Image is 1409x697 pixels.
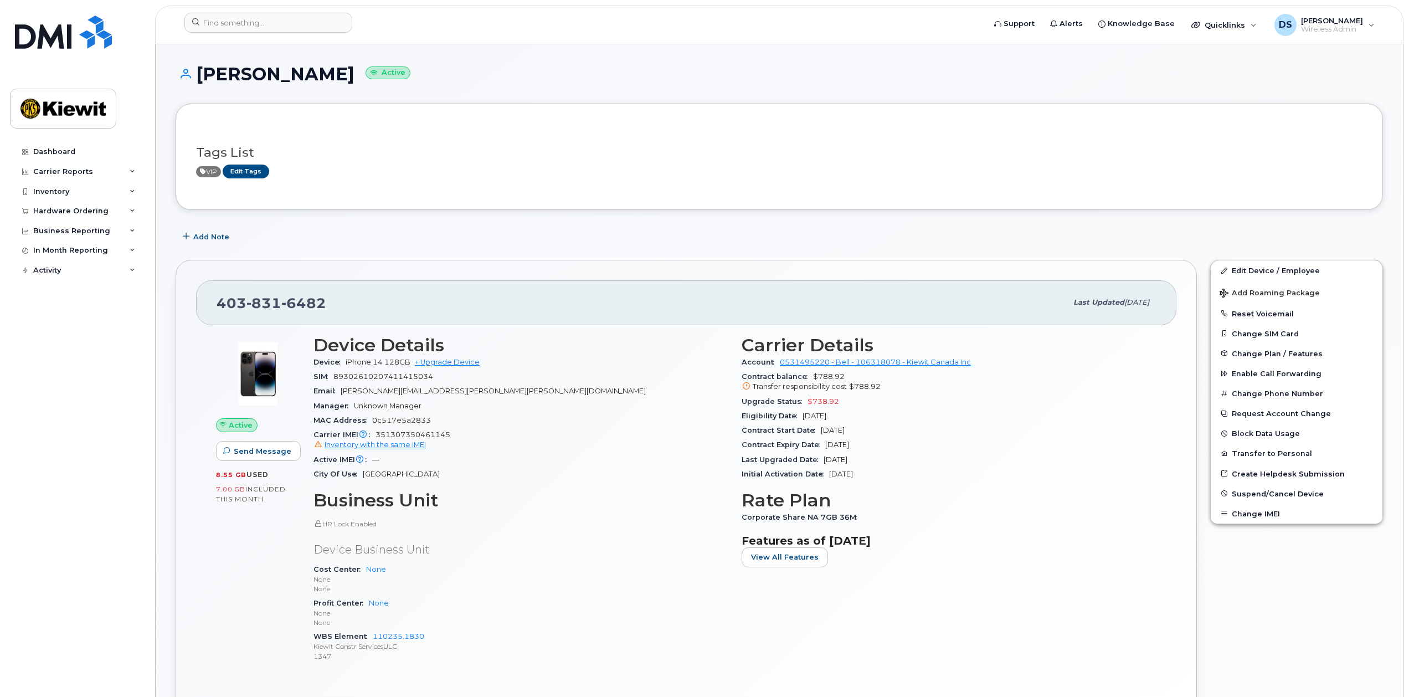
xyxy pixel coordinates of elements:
[313,618,728,627] p: None
[313,416,372,424] span: MAC Address
[369,599,389,607] a: None
[313,335,728,355] h3: Device Details
[742,490,1156,510] h3: Rate Plan
[346,358,410,366] span: iPhone 14 128GB
[363,470,440,478] span: [GEOGRAPHIC_DATA]
[313,632,373,640] span: WBS Element
[373,632,424,640] a: 110235.1830
[1232,489,1324,498] span: Suspend/Cancel Device
[313,402,354,410] span: Manager
[176,227,239,247] button: Add Note
[803,412,826,420] span: [DATE]
[313,430,728,450] span: 351307350461145
[313,652,728,661] p: 1347
[824,455,847,464] span: [DATE]
[313,387,341,395] span: Email
[216,471,246,479] span: 8.55 GB
[829,470,853,478] span: [DATE]
[1211,363,1382,383] button: Enable Call Forwarding
[313,608,728,618] p: None
[1211,281,1382,304] button: Add Roaming Package
[1361,649,1401,689] iframe: Messenger Launcher
[372,416,431,424] span: 0c517e5a2833
[1211,464,1382,484] a: Create Helpdesk Submission
[281,295,326,311] span: 6482
[246,470,269,479] span: used
[742,372,813,381] span: Contract balance
[742,372,1156,392] span: $788.92
[1211,504,1382,524] button: Change IMEI
[229,420,253,430] span: Active
[1232,370,1321,378] span: Enable Call Forwarding
[246,295,281,311] span: 831
[223,165,269,178] a: Edit Tags
[1211,324,1382,344] button: Change SIM Card
[333,372,433,381] span: 89302610207411415034
[1073,298,1124,306] span: Last updated
[313,575,728,584] p: None
[196,166,221,177] span: Active
[742,470,829,478] span: Initial Activation Date
[808,397,839,406] span: $738.92
[1211,484,1382,504] button: Suspend/Cancel Device
[313,372,333,381] span: SIM
[742,547,828,567] button: View All Features
[1232,349,1323,357] span: Change Plan / Features
[313,470,363,478] span: City Of Use
[742,534,1156,547] h3: Features as of [DATE]
[1211,304,1382,324] button: Reset Voicemail
[313,519,728,529] p: HR Lock Enabled
[780,358,971,366] a: 0531495220 - Bell - 106318078 - Kiewit Canada Inc
[366,565,386,573] a: None
[1211,403,1382,423] button: Request Account Change
[742,358,780,366] span: Account
[325,440,426,449] span: Inventory with the same IMEI
[742,455,824,464] span: Last Upgraded Date
[742,440,825,449] span: Contract Expiry Date
[341,387,646,395] span: [PERSON_NAME][EMAIL_ADDRESS][PERSON_NAME][PERSON_NAME][DOMAIN_NAME]
[1211,423,1382,443] button: Block Data Usage
[225,341,291,407] img: image20231002-3703462-njx0qo.jpeg
[196,146,1362,160] h3: Tags List
[1211,383,1382,403] button: Change Phone Number
[313,490,728,510] h3: Business Unit
[372,455,379,464] span: —
[216,485,245,493] span: 7.00 GB
[313,642,728,651] p: Kiewit Constr ServicesULC
[742,335,1156,355] h3: Carrier Details
[825,440,849,449] span: [DATE]
[217,295,326,311] span: 403
[193,232,229,242] span: Add Note
[742,513,862,521] span: Corporate Share NA 7GB 36M
[313,565,366,573] span: Cost Center
[313,584,728,593] p: None
[313,358,346,366] span: Device
[354,402,421,410] span: Unknown Manager
[313,455,372,464] span: Active IMEI
[1211,260,1382,280] a: Edit Device / Employee
[742,412,803,420] span: Eligibility Date
[1124,298,1149,306] span: [DATE]
[849,382,881,391] span: $788.92
[1220,289,1320,299] span: Add Roaming Package
[753,382,847,391] span: Transfer responsibility cost
[313,542,728,558] p: Device Business Unit
[1211,443,1382,463] button: Transfer to Personal
[415,358,480,366] a: + Upgrade Device
[366,66,410,79] small: Active
[821,426,845,434] span: [DATE]
[313,430,376,439] span: Carrier IMEI
[313,440,426,449] a: Inventory with the same IMEI
[216,441,301,461] button: Send Message
[751,552,819,562] span: View All Features
[234,446,291,457] span: Send Message
[216,485,286,503] span: included this month
[313,599,369,607] span: Profit Center
[742,397,808,406] span: Upgrade Status
[176,64,1383,84] h1: [PERSON_NAME]
[742,426,821,434] span: Contract Start Date
[1211,344,1382,363] button: Change Plan / Features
